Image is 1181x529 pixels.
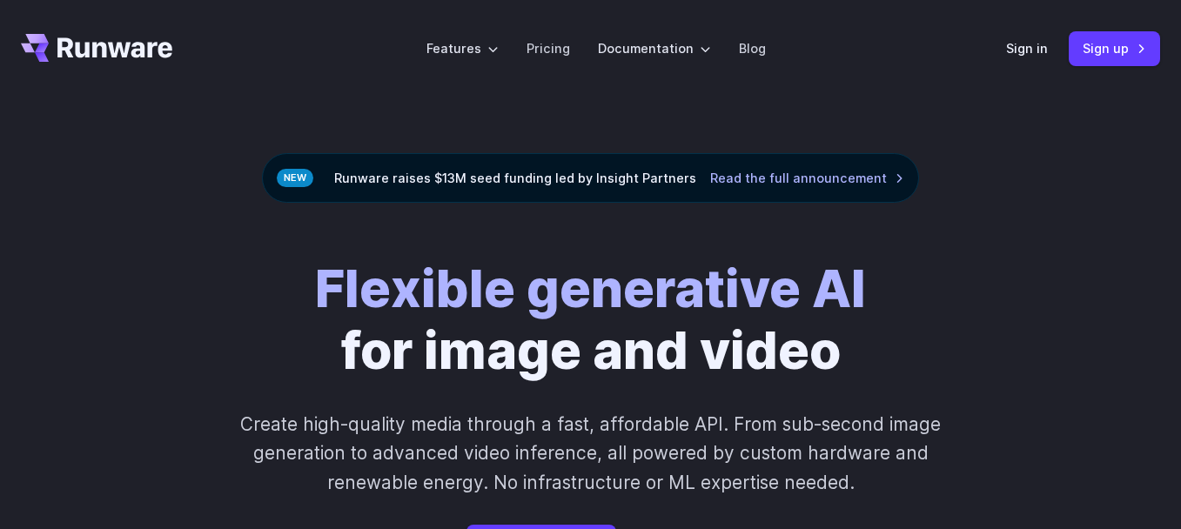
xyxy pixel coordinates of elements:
a: Read the full announcement [710,168,904,188]
strong: Flexible generative AI [315,258,866,319]
div: Runware raises $13M seed funding led by Insight Partners [262,153,919,203]
p: Create high-quality media through a fast, affordable API. From sub-second image generation to adv... [226,410,956,497]
h1: for image and video [315,258,866,382]
label: Features [426,38,499,58]
label: Documentation [598,38,711,58]
a: Sign in [1006,38,1048,58]
a: Pricing [527,38,570,58]
a: Go to / [21,34,172,62]
a: Blog [739,38,766,58]
a: Sign up [1069,31,1160,65]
